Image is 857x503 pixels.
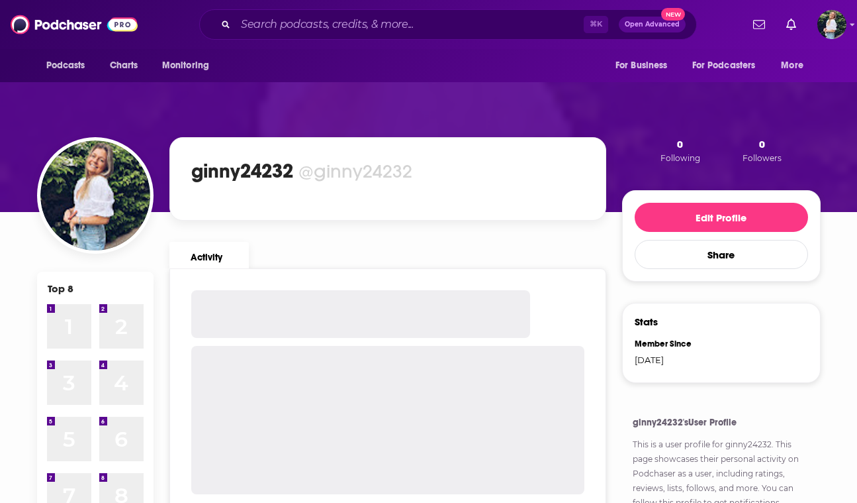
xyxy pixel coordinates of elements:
button: open menu [153,53,226,78]
button: Show profile menu [817,10,846,39]
span: Logged in as ginny24232 [817,10,846,39]
span: For Business [615,56,668,75]
button: Edit Profile [635,203,808,232]
div: Member Since [635,339,713,349]
div: Top 8 [48,282,73,295]
a: Charts [101,53,146,78]
a: Show notifications dropdown [781,13,801,36]
span: Followers [743,153,782,163]
span: Podcasts [46,56,85,75]
span: Open Advanced [625,21,680,28]
span: Monitoring [162,56,209,75]
span: 0 [759,138,765,150]
a: ginny24232 [725,439,772,449]
div: [DATE] [635,355,713,365]
input: Search podcasts, credits, & more... [236,14,584,35]
div: @ginny24232 [298,160,412,183]
span: For Podcasters [692,56,756,75]
button: 0Followers [739,137,786,164]
a: Show notifications dropdown [748,13,770,36]
h3: Stats [635,315,658,328]
img: ginny24232 [40,140,150,251]
span: More [781,56,803,75]
button: open menu [37,53,103,78]
button: open menu [684,53,775,78]
h4: ginny24232's User Profile [633,417,810,428]
span: 0 [677,138,683,150]
span: New [661,8,685,21]
h1: ginny24232 [191,159,293,183]
img: User Profile [817,10,846,39]
button: Open AdvancedNew [619,17,686,32]
button: open menu [772,53,820,78]
img: Podchaser - Follow, Share and Rate Podcasts [11,12,138,37]
div: Search podcasts, credits, & more... [199,9,697,40]
span: Charts [110,56,138,75]
span: ⌘ K [584,16,608,33]
a: Activity [169,242,249,268]
button: 0Following [656,137,704,164]
button: open menu [606,53,684,78]
button: Share [635,240,808,269]
span: Following [660,153,700,163]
